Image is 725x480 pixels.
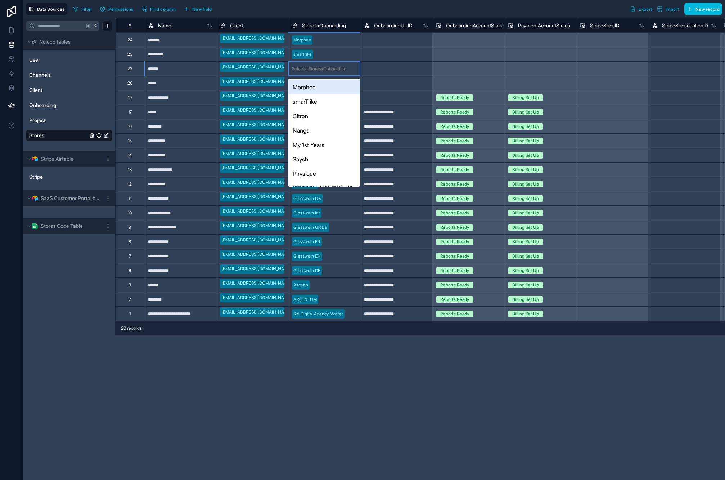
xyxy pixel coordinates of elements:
button: Permissions [97,4,136,14]
div: RN Digital Agency Master [293,311,343,317]
div: [PERSON_NAME]� US [288,181,360,195]
span: PaymentAccountStatus [518,22,570,29]
button: Find column [139,4,178,14]
div: [EMAIL_ADDRESS][DOMAIN_NAME] [221,309,292,315]
div: Select a StoresxOnboarding [292,66,346,72]
span: Permissions [108,6,133,12]
div: Saysh [288,152,360,166]
div: 1 [129,311,131,317]
span: Stripe Airtable [41,155,73,163]
span: K [93,23,98,28]
div: User [26,54,112,66]
div: Channels [26,69,112,81]
a: New record [681,3,722,15]
span: StripeSubscriptionID [662,22,708,29]
div: [EMAIL_ADDRESS][DOMAIN_NAME] [221,208,292,214]
div: [EMAIL_ADDRESS][DOMAIN_NAME] [221,280,292,286]
a: Channels [29,71,87,79]
span: New record [695,6,720,12]
button: New record [684,3,722,15]
span: Export [639,6,652,12]
div: Citron [288,109,360,123]
div: [EMAIL_ADDRESS][DOMAIN_NAME] [221,35,292,41]
span: Project [29,117,46,124]
div: 13 [128,167,132,173]
div: [EMAIL_ADDRESS][DOMAIN_NAME] [221,49,292,56]
button: Export [627,3,654,15]
div: [EMAIL_ADDRESS][DOMAIN_NAME] [221,78,292,85]
button: Import [654,3,681,15]
div: 10 [128,210,132,216]
div: [EMAIL_ADDRESS][DOMAIN_NAME] [221,251,292,258]
div: Project [26,115,112,126]
span: Onboarding [29,102,56,109]
a: Permissions [97,4,139,14]
span: StripeSubsID [590,22,620,29]
div: 24 [127,37,132,43]
div: Morphee [293,37,311,43]
button: New field [181,4,215,14]
a: User [29,56,87,63]
div: 20 [127,80,132,86]
img: Airtable Logo [32,195,38,201]
div: 8 [129,239,131,245]
div: Giesswein DE [293,267,320,274]
div: 22 [127,66,132,72]
button: Noloco tables [26,37,108,47]
img: Airtable Logo [32,156,38,162]
div: [EMAIL_ADDRESS][DOMAIN_NAME] [221,93,292,99]
div: 9 [129,225,131,230]
div: [EMAIL_ADDRESS][DOMAIN_NAME] [221,150,292,157]
div: smarTrike [293,51,312,58]
div: [EMAIL_ADDRESS][DOMAIN_NAME] [221,136,292,142]
button: Filter [70,4,95,14]
button: Google Sheets logoStores Code Table [26,221,102,231]
span: SaaS Customer Portal by Softr [41,195,99,202]
div: [EMAIL_ADDRESS][DOMAIN_NAME] [221,237,292,243]
span: User [29,56,40,63]
div: 19 [128,95,132,101]
div: 17 [128,109,132,115]
div: Morphee [288,80,360,94]
span: Channels [29,71,51,79]
span: Import [666,6,679,12]
div: Giesswein Global [293,224,328,231]
span: Data Sources [37,6,65,12]
div: [EMAIL_ADDRESS][DOMAIN_NAME] [221,266,292,272]
div: 2 [129,297,131,302]
div: Stores [26,130,112,141]
a: Client [29,86,87,94]
a: Stripe [29,173,95,181]
div: [EMAIL_ADDRESS][DOMAIN_NAME] [221,222,292,229]
div: 12 [128,181,132,187]
div: Nanga [288,123,360,138]
div: Asceno [293,282,308,288]
span: StoresxOnboarding [302,22,346,29]
span: Filter [81,6,92,12]
div: [EMAIL_ADDRESS][DOMAIN_NAME] [221,294,292,301]
div: Giesswein EN [293,253,321,259]
div: Giesswein Int [293,210,320,216]
span: New field [192,6,212,12]
div: [EMAIL_ADDRESS][DOMAIN_NAME] [221,121,292,128]
span: OnboardingAccountStatus [446,22,505,29]
div: My 1st Years [288,138,360,152]
div: 23 [127,52,132,57]
a: Stores [29,132,87,139]
div: [EMAIL_ADDRESS][DOMAIN_NAME] [221,165,292,171]
span: Client [29,86,42,94]
span: 20 records [121,325,142,331]
div: [EMAIL_ADDRESS][DOMAIN_NAME] [221,64,292,70]
span: OnboardingUUID [374,22,413,29]
button: Data Sources [26,3,67,15]
div: Physique [288,166,360,181]
a: Onboarding [29,102,87,109]
div: 14 [128,152,132,158]
div: 11 [129,196,131,201]
div: [EMAIL_ADDRESS][DOMAIN_NAME] [221,179,292,186]
div: Stripe [26,171,112,183]
button: Airtable LogoStripe Airtable [26,154,102,164]
div: [EMAIL_ADDRESS][DOMAIN_NAME] [221,194,292,200]
img: Google Sheets logo [32,223,38,229]
span: Name [158,22,171,29]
